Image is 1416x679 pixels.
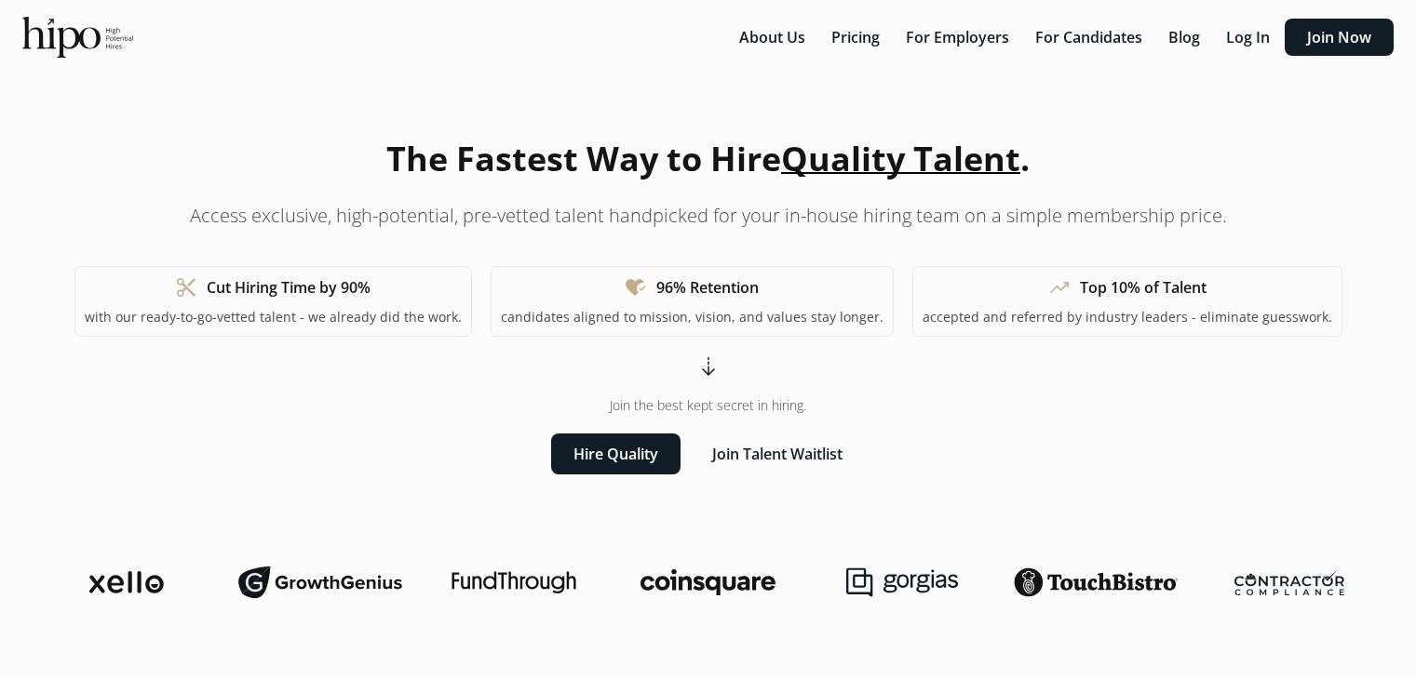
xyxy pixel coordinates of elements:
img: xello-logo [89,571,165,593]
span: heart_check [625,276,647,299]
img: growthgenius-logo [238,564,402,601]
span: content_cut [175,276,197,299]
a: About Us [728,27,820,47]
p: candidates aligned to mission, vision, and values stay longer. [501,308,883,326]
a: For Employers [895,27,1024,47]
h1: Top 10% of Talent [1080,276,1207,299]
a: Blog [1157,27,1215,47]
p: accepted and referred by industry leaders - eliminate guesswork. [923,308,1332,326]
button: Join Talent Waitlist [690,433,865,474]
button: For Candidates [1024,19,1153,56]
button: Log In [1215,19,1281,56]
img: official-logo [22,17,133,58]
button: Hire Quality [551,433,681,474]
h1: 96% Retention [656,276,759,299]
button: Pricing [820,19,891,56]
span: arrow_cool_down [697,355,720,378]
h1: Cut Hiring Time by 90% [207,276,371,299]
button: Blog [1157,19,1211,56]
a: For Candidates [1024,27,1157,47]
span: Join the best kept secret in hiring. [610,396,806,415]
p: with our ready-to-go-vetted talent - we already did the work. [85,308,462,326]
span: trending_up [1048,276,1071,299]
img: gorgias-logo [846,567,958,597]
span: Quality Talent [781,136,1020,181]
img: touchbistro-logo [1014,567,1178,597]
button: About Us [728,19,816,56]
button: Join Now [1285,19,1394,56]
a: Log In [1215,27,1285,47]
img: fundthrough-logo [452,571,576,593]
button: For Employers [895,19,1020,56]
a: Pricing [820,27,895,47]
p: Access exclusive, high-potential, pre-vetted talent handpicked for your in-house hiring team on a... [190,203,1227,229]
img: contractor-compliance-logo [1234,569,1344,595]
img: coinsquare-logo [641,569,775,595]
h1: The Fastest Way to Hire . [386,134,1030,184]
a: Join Now [1285,27,1394,47]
